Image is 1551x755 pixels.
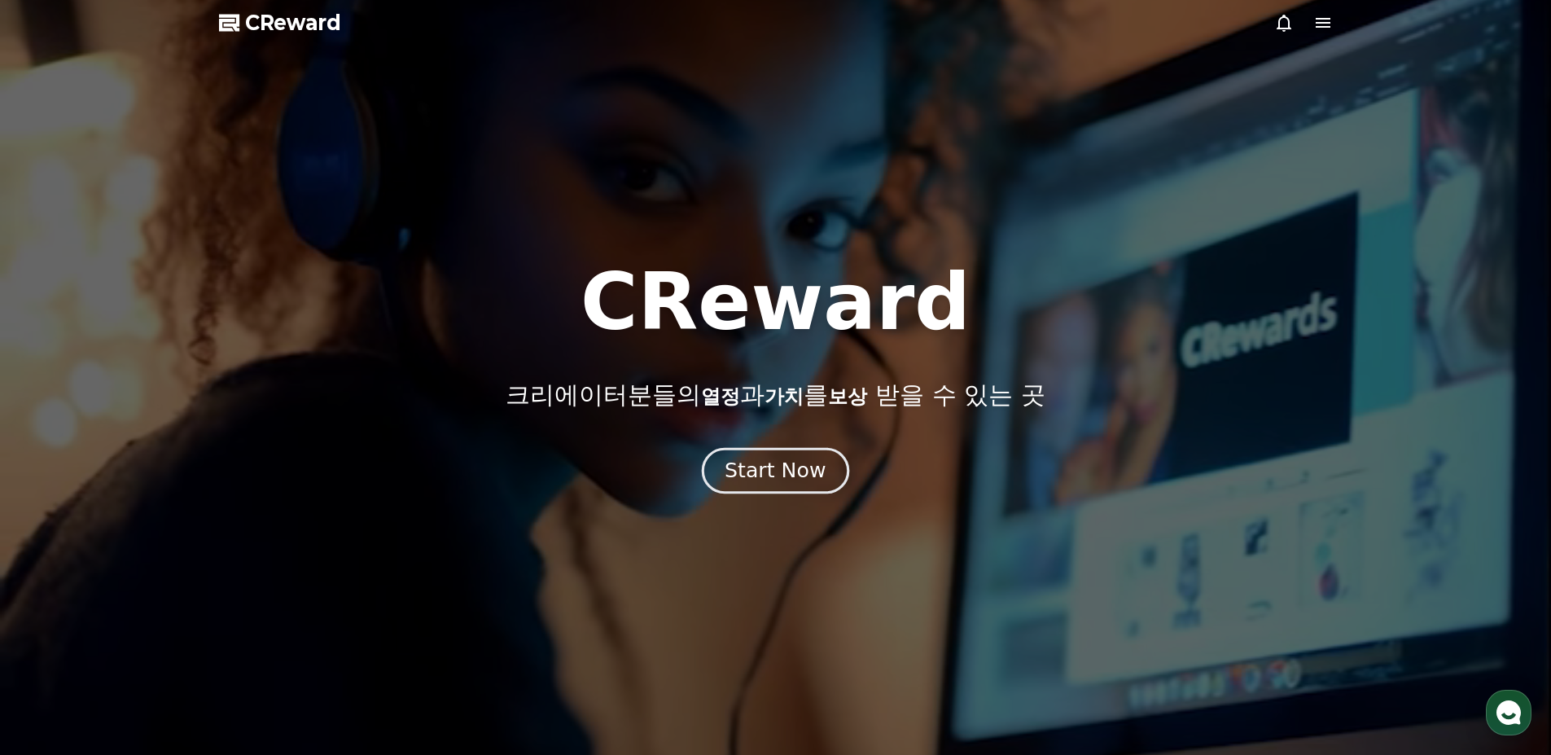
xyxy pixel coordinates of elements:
a: 설정 [210,516,313,557]
span: 홈 [51,541,61,554]
span: 보상 [828,385,867,408]
button: Start Now [702,447,849,494]
span: CReward [245,10,341,36]
span: 설정 [252,541,271,554]
span: 가치 [765,385,804,408]
a: Start Now [705,465,846,481]
a: 홈 [5,516,107,557]
a: 대화 [107,516,210,557]
span: 열정 [701,385,740,408]
h1: CReward [581,263,970,341]
span: 대화 [149,542,169,555]
p: 크리에이터분들의 과 를 받을 수 있는 곳 [506,380,1045,410]
a: CReward [219,10,341,36]
div: Start Now [725,457,826,485]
